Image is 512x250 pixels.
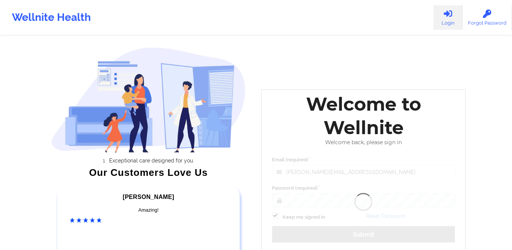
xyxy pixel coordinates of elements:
img: wellnite-auth-hero_200.c722682e.png [51,47,246,152]
li: Exceptional care designed for you. [58,158,246,164]
div: Amazing! [70,206,228,214]
a: Forgot Password [462,5,512,30]
div: Welcome to Wellnite [267,92,461,139]
span: [PERSON_NAME] [123,194,174,200]
a: Login [433,5,462,30]
div: Our Customers Love Us [51,169,246,176]
div: Welcome back, please sign in [267,139,461,146]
